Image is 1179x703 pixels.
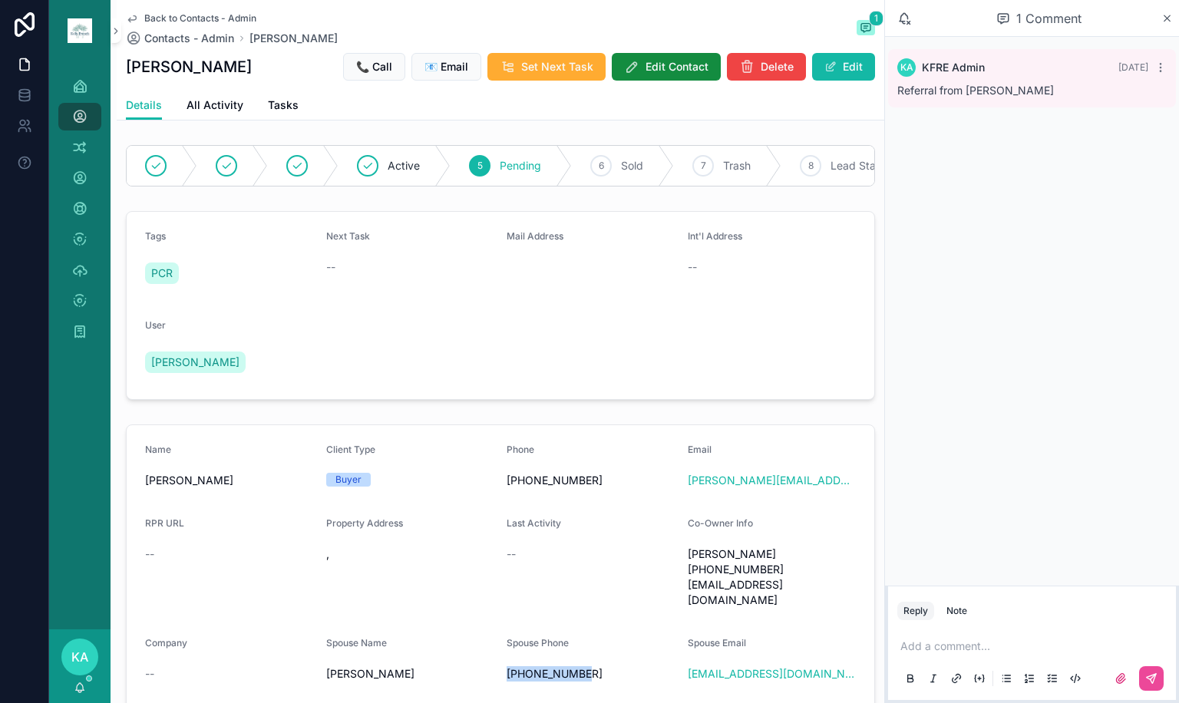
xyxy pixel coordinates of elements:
span: Spouse Name [326,637,387,649]
span: [PERSON_NAME] [326,666,495,682]
span: Phone [507,444,534,455]
span: User [145,319,166,331]
span: Spouse Email [688,637,746,649]
span: -- [145,666,154,682]
div: Note [946,605,967,617]
button: Reply [897,602,934,620]
span: 1 Comment [1016,9,1082,28]
span: Active [388,158,420,173]
a: Contacts - Admin [126,31,234,46]
a: Back to Contacts - Admin [126,12,256,25]
span: Spouse Phone [507,637,569,649]
h1: [PERSON_NAME] [126,56,252,78]
span: 7 [701,160,706,172]
span: Delete [761,59,794,74]
button: Edit Contact [612,53,721,81]
div: Buyer [335,473,362,487]
span: Edit Contact [646,59,708,74]
span: 📧 Email [424,59,468,74]
span: 8 [808,160,814,172]
span: Next Task [326,230,370,242]
span: Pending [500,158,541,173]
button: Note [940,602,973,620]
span: Trash [723,158,751,173]
span: [PHONE_NUMBER] [507,666,675,682]
span: Name [145,444,171,455]
span: -- [507,546,516,562]
img: App logo [68,18,92,43]
span: Int'l Address [688,230,742,242]
a: Tasks [268,91,299,122]
span: Company [145,637,187,649]
a: PCR [145,262,179,284]
span: Contacts - Admin [144,31,234,46]
button: 📧 Email [411,53,481,81]
span: Client Type [326,444,375,455]
span: [PERSON_NAME] [145,473,314,488]
button: Delete [727,53,806,81]
span: Set Next Task [521,59,593,74]
button: 1 [857,20,875,38]
span: Property Address [326,517,403,529]
span: Details [126,97,162,113]
span: Mail Address [507,230,563,242]
span: 6 [599,160,604,172]
span: [DATE] [1118,61,1148,73]
span: RPR URL [145,517,184,529]
button: Edit [812,53,875,81]
span: Sold [621,158,643,173]
button: Set Next Task [487,53,606,81]
span: 📞 Call [356,59,392,74]
span: Email [688,444,712,455]
span: Referral from [PERSON_NAME] [897,84,1054,97]
a: All Activity [187,91,243,122]
span: [PERSON_NAME] [PHONE_NUMBER] [EMAIL_ADDRESS][DOMAIN_NAME] [688,546,857,608]
div: scrollable content [49,61,111,365]
span: KA [900,61,913,74]
span: [PHONE_NUMBER] [507,473,675,488]
span: Lead Stage [831,158,889,173]
span: [PERSON_NAME] [151,355,239,370]
a: Details [126,91,162,120]
span: Tags [145,230,166,242]
span: , [326,546,495,562]
span: -- [326,259,335,275]
a: [PERSON_NAME] [145,351,246,373]
span: All Activity [187,97,243,113]
span: Last Activity [507,517,561,529]
span: KA [71,648,88,666]
button: 📞 Call [343,53,405,81]
span: -- [688,259,697,275]
span: KFRE Admin [922,60,985,75]
span: Co-Owner Info [688,517,753,529]
span: 1 [869,11,883,26]
a: [PERSON_NAME][EMAIL_ADDRESS][DOMAIN_NAME] [688,473,857,488]
span: 5 [477,160,483,172]
span: Tasks [268,97,299,113]
span: Back to Contacts - Admin [144,12,256,25]
a: [EMAIL_ADDRESS][DOMAIN_NAME] [688,666,857,682]
span: PCR [151,266,173,281]
span: -- [145,546,154,562]
a: [PERSON_NAME] [249,31,338,46]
